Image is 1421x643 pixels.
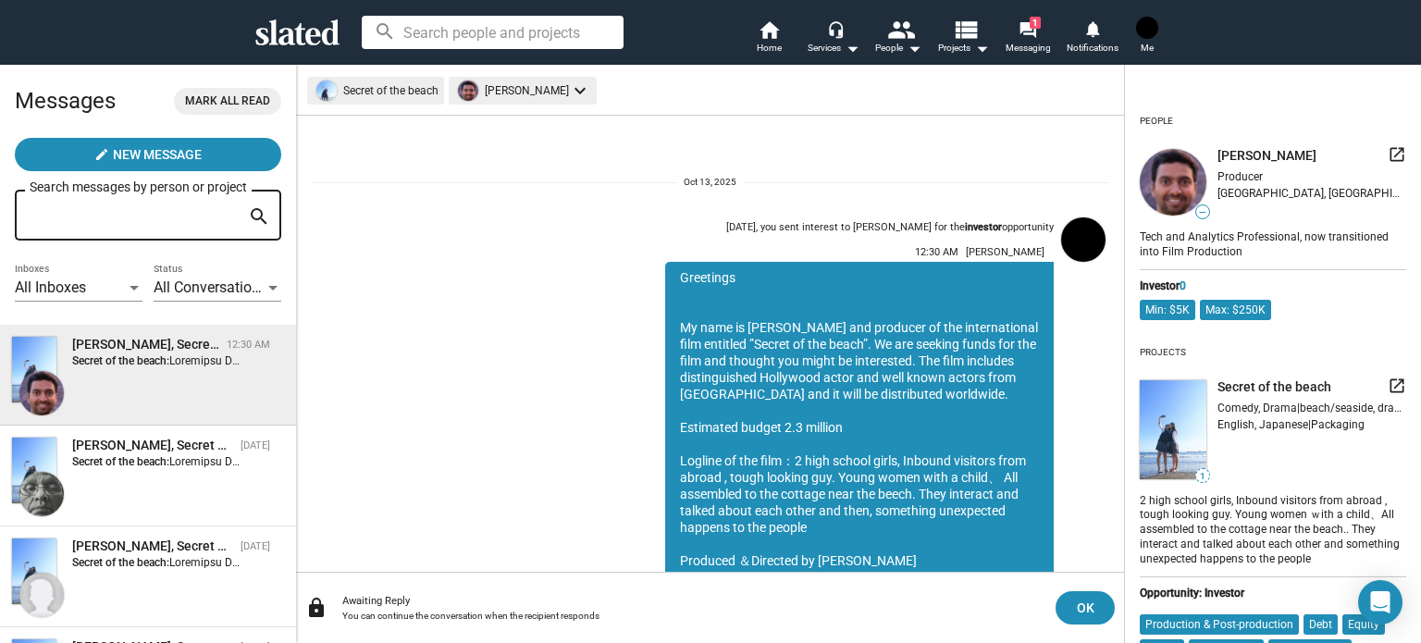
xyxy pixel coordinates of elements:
div: Projects [1140,340,1186,365]
time: 12:30 AM [227,339,270,351]
div: Suraj Gupta, Secret of the beach [72,336,219,353]
mat-icon: view_list [952,16,979,43]
div: Richard Bach, Secret of the beach [72,538,233,555]
strong: Secret of the beach: [72,455,169,468]
button: People [866,19,931,59]
mat-icon: headset_mic [827,20,844,37]
button: OK [1056,591,1115,624]
span: Messaging [1006,37,1051,59]
mat-chip: Production & Post-production [1140,614,1299,635]
span: 1 [1196,471,1209,482]
span: All Inboxes [15,278,86,296]
div: Opportunity: Investor [1140,587,1406,600]
time: [DATE] [241,540,270,552]
span: 1 [1030,17,1041,29]
strong: investor [965,221,1002,233]
span: [PERSON_NAME] [966,246,1044,258]
mat-icon: launch [1388,377,1406,395]
mat-icon: arrow_drop_down [903,37,925,59]
button: Kyoji OhnoMe [1125,13,1169,61]
img: Richard Bach [19,573,64,617]
span: | [1308,418,1311,431]
span: Packaging [1311,418,1365,431]
span: Me [1141,37,1154,59]
img: Secret of the beach [12,438,56,503]
strong: Secret of the beach: [72,556,169,569]
div: Producer [1217,170,1406,183]
div: [GEOGRAPHIC_DATA], [GEOGRAPHIC_DATA] [1217,187,1406,200]
span: Home [757,37,782,59]
span: English, Japanese [1217,418,1308,431]
mat-icon: home [758,19,780,41]
img: undefined [458,80,478,101]
div: Awaiting Reply [342,595,1041,607]
div: [DATE], you sent interest to [PERSON_NAME] for the opportunity [726,221,1054,235]
img: Secret of the beach [12,337,56,402]
img: Kyoji Ohno [1061,217,1106,262]
span: Comedy, Drama [1217,402,1297,414]
input: Search people and projects [362,16,624,49]
mat-icon: search [248,203,270,231]
span: Notifications [1067,37,1118,59]
mat-icon: people [887,16,914,43]
mat-chip: Min: $5K [1140,300,1195,320]
div: 2 high school girls, Inbound visitors from abroad , tough looking guy. Young women ｗith a child、A... [1140,490,1406,568]
span: | [1297,402,1300,414]
button: Services [801,19,866,59]
time: [DATE] [241,439,270,451]
button: New Message [15,138,281,171]
img: Suraj Gupta [19,371,64,415]
mat-icon: arrow_drop_down [970,37,993,59]
mat-chip: Max: $250K [1200,300,1271,320]
span: New Message [113,138,202,171]
div: People [1140,108,1173,134]
div: Investor [1140,279,1406,292]
span: 12:30 AM [915,246,958,258]
mat-icon: arrow_drop_down [841,37,863,59]
a: Notifications [1060,19,1125,59]
div: People [875,37,921,59]
span: Mark all read [185,92,270,111]
span: — [1196,207,1209,217]
div: Tech and Analytics Professional, now transitioned into Film Production [1140,227,1406,260]
mat-icon: forum [1019,20,1036,38]
mat-icon: create [94,147,109,162]
button: Projects [931,19,995,59]
a: Home [736,19,801,59]
strong: Secret of the beach: [72,354,169,367]
span: Secret of the beach [1217,378,1331,396]
img: undefined [1140,149,1206,216]
img: undefined [1140,380,1206,479]
mat-icon: lock [305,597,327,619]
span: [PERSON_NAME] [1217,147,1316,165]
span: 0 [1180,279,1186,292]
h2: Messages [15,79,116,123]
mat-chip: Debt [1304,614,1338,635]
span: OK [1070,591,1100,624]
mat-icon: launch [1388,145,1406,164]
div: You can continue the conversation when the recipient responds [342,611,1041,621]
a: 1Messaging [995,19,1060,59]
div: Services [808,37,859,59]
mat-chip: Equity [1342,614,1385,635]
img: Robert W Neill Jr [19,472,64,516]
img: Secret of the beach [12,538,56,604]
mat-chip: [PERSON_NAME] [449,77,597,105]
span: Projects [938,37,989,59]
mat-icon: keyboard_arrow_down [569,80,591,102]
mat-icon: notifications [1083,19,1101,37]
img: Kyoji Ohno [1136,17,1158,39]
span: All Conversations [154,278,267,296]
div: Open Intercom Messenger [1358,580,1402,624]
div: Robert W Neill Jr, Secret of the beach [72,437,233,454]
button: Mark all read [174,88,281,115]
